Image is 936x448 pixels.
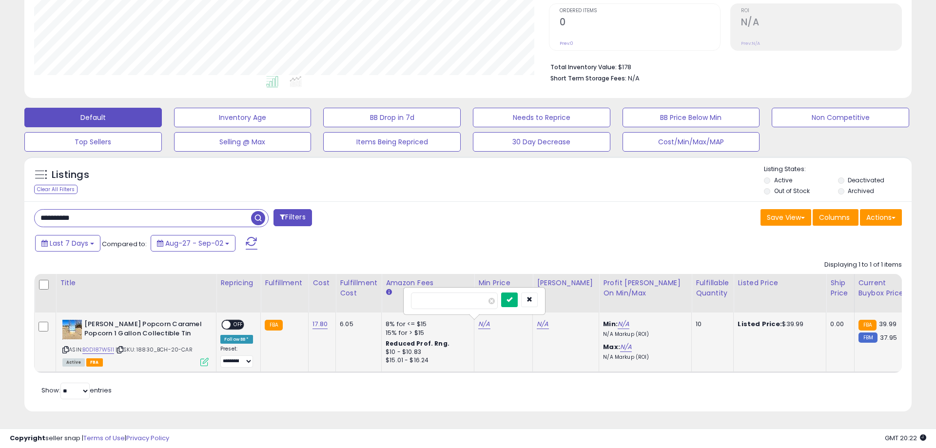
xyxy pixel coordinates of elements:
h2: 0 [560,17,720,30]
label: Archived [848,187,874,195]
button: Selling @ Max [174,132,312,152]
button: Filters [273,209,312,226]
button: Items Being Repriced [323,132,461,152]
span: OFF [231,321,246,329]
h5: Listings [52,168,89,182]
button: BB Price Below Min [623,108,760,127]
button: Last 7 Days [35,235,100,252]
span: Last 7 Days [50,238,88,248]
span: 39.99 [879,319,897,329]
div: Cost [312,278,331,288]
label: Deactivated [848,176,884,184]
b: Listed Price: [738,319,782,329]
label: Active [774,176,792,184]
button: Inventory Age [174,108,312,127]
a: N/A [478,319,490,329]
span: Ordered Items [560,8,720,14]
p: N/A Markup (ROI) [603,354,684,361]
h2: N/A [741,17,901,30]
small: Prev: N/A [741,40,760,46]
b: Reduced Prof. Rng. [386,339,449,348]
div: Repricing [220,278,256,288]
a: 17.80 [312,319,328,329]
div: Profit [PERSON_NAME] on Min/Max [603,278,687,298]
div: [PERSON_NAME] [537,278,595,288]
button: Aug-27 - Sep-02 [151,235,235,252]
span: | SKU: 18830_BCH-20-CAR [116,346,193,353]
b: Total Inventory Value: [550,63,617,71]
div: seller snap | | [10,434,169,443]
div: Preset: [220,346,253,368]
span: FBA [86,358,103,367]
button: Actions [860,209,902,226]
th: The percentage added to the cost of goods (COGS) that forms the calculator for Min & Max prices. [599,274,692,312]
div: Current Buybox Price [858,278,909,298]
img: 51ixsOtPv5L._SL40_.jpg [62,320,82,339]
button: Top Sellers [24,132,162,152]
b: Short Term Storage Fees: [550,74,626,82]
span: Aug-27 - Sep-02 [165,238,223,248]
button: Save View [760,209,811,226]
span: ROI [741,8,901,14]
div: 15% for > $15 [386,329,467,337]
div: 0.00 [830,320,846,329]
div: Fulfillable Quantity [696,278,729,298]
div: Amazon Fees [386,278,470,288]
a: N/A [618,319,629,329]
b: Min: [603,319,618,329]
button: 30 Day Decrease [473,132,610,152]
small: Prev: 0 [560,40,573,46]
b: [PERSON_NAME] Popcorn Caramel Popcorn 1 Gallon Collectible Tin [84,320,203,340]
div: Fulfillment Cost [340,278,377,298]
span: All listings currently available for purchase on Amazon [62,358,85,367]
span: 37.95 [880,333,897,342]
div: Ship Price [830,278,850,298]
small: Amazon Fees. [386,288,391,297]
span: N/A [628,74,640,83]
div: Listed Price [738,278,822,288]
small: FBA [858,320,877,331]
div: Follow BB * [220,335,253,344]
a: Terms of Use [83,433,125,443]
button: Needs to Reprice [473,108,610,127]
div: Displaying 1 to 1 of 1 items [824,260,902,270]
span: Compared to: [102,239,147,249]
div: $10 - $10.83 [386,348,467,356]
div: $39.99 [738,320,819,329]
button: Columns [813,209,858,226]
div: 6.05 [340,320,374,329]
div: Fulfillment [265,278,304,288]
a: Privacy Policy [126,433,169,443]
a: N/A [537,319,548,329]
label: Out of Stock [774,187,810,195]
span: 2025-09-10 20:22 GMT [885,433,926,443]
button: Non Competitive [772,108,909,127]
a: N/A [620,342,632,352]
div: 10 [696,320,726,329]
b: Max: [603,342,620,351]
span: Columns [819,213,850,222]
div: Min Price [478,278,528,288]
p: N/A Markup (ROI) [603,331,684,338]
div: Title [60,278,212,288]
div: $15.01 - $16.24 [386,356,467,365]
div: 8% for <= $15 [386,320,467,329]
strong: Copyright [10,433,45,443]
small: FBA [265,320,283,331]
li: $178 [550,60,895,72]
p: Listing States: [764,165,911,174]
a: B0D187W511 [82,346,114,354]
small: FBM [858,332,877,343]
div: Clear All Filters [34,185,78,194]
span: Show: entries [41,386,112,395]
div: ASIN: [62,320,209,365]
button: Default [24,108,162,127]
button: BB Drop in 7d [323,108,461,127]
button: Cost/Min/Max/MAP [623,132,760,152]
